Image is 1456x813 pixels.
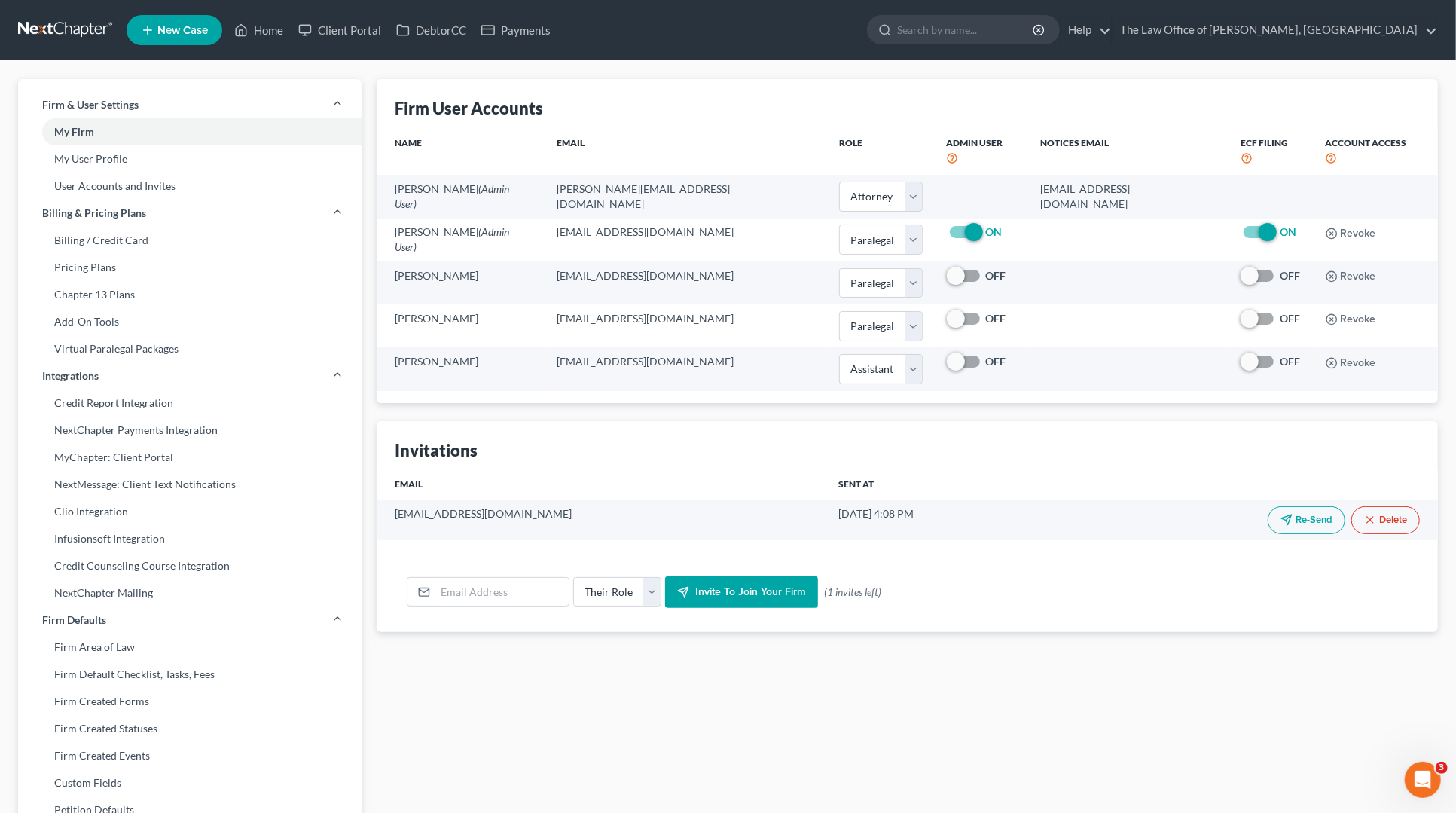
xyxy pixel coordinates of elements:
td: [EMAIL_ADDRESS][DOMAIN_NAME] [545,261,827,304]
a: MyChapter: Client Portal [18,444,362,471]
a: The Law Office of [PERSON_NAME], [GEOGRAPHIC_DATA] [1113,17,1437,44]
a: Help [1061,17,1111,44]
span: Integrations [42,368,99,384]
a: Billing & Pricing Plans [18,200,362,227]
div: Firm User Accounts [395,97,543,119]
span: New Case [157,25,208,36]
button: Re-Send [1268,506,1345,534]
button: Delete [1351,506,1420,534]
a: Firm Created Forms [18,688,362,715]
input: Search by name... [897,16,1035,44]
a: Payments [474,17,558,44]
a: Clio Integration [18,498,362,525]
span: Billing & Pricing Plans [42,206,146,221]
span: (1 invites left) [824,585,881,600]
a: Add-On Tools [18,308,362,335]
td: [PERSON_NAME] [377,304,545,347]
a: Home [227,17,291,44]
td: [PERSON_NAME] [377,219,545,261]
span: Account Access [1326,137,1407,148]
strong: OFF [1280,312,1300,325]
button: Revoke [1326,270,1376,283]
a: NextChapter Payments Integration [18,417,362,444]
span: 3 [1436,762,1448,774]
strong: ON [1280,225,1296,238]
a: Firm & User Settings [18,91,362,118]
span: Invite to join your firm [695,585,806,598]
a: Firm Default Checklist, Tasks, Fees [18,661,362,688]
button: Revoke [1326,313,1376,326]
a: Credit Report Integration [18,390,362,417]
th: Role [827,127,935,175]
th: Email [377,469,826,500]
td: [EMAIL_ADDRESS][DOMAIN_NAME] [377,500,826,540]
button: Invite to join your firm [665,576,818,608]
span: ECF Filing [1241,137,1288,148]
a: Custom Fields [18,769,362,796]
th: Email [545,127,827,175]
td: [EMAIL_ADDRESS][DOMAIN_NAME] [1028,175,1228,218]
a: Credit Counseling Course Integration [18,552,362,579]
span: Firm Defaults [42,613,106,628]
strong: ON [986,225,1003,238]
strong: OFF [1280,269,1300,282]
a: Billing / Credit Card [18,227,362,254]
td: [PERSON_NAME] [377,175,545,218]
td: [EMAIL_ADDRESS][DOMAIN_NAME] [545,347,827,390]
button: Revoke [1326,228,1376,240]
span: Firm & User Settings [42,97,139,112]
a: My Firm [18,118,362,145]
strong: OFF [986,312,1006,325]
a: Firm Created Events [18,742,362,769]
td: [EMAIL_ADDRESS][DOMAIN_NAME] [545,304,827,347]
td: [EMAIL_ADDRESS][DOMAIN_NAME] [545,219,827,261]
a: My User Profile [18,145,362,173]
td: [PERSON_NAME][EMAIL_ADDRESS][DOMAIN_NAME] [545,175,827,218]
a: Chapter 13 Plans [18,281,362,308]
a: Integrations [18,362,362,390]
a: NextChapter Mailing [18,579,362,607]
a: Client Portal [291,17,389,44]
td: [PERSON_NAME] [377,347,545,390]
iframe: Intercom live chat [1405,762,1441,798]
input: Email Address [435,578,569,607]
a: NextMessage: Client Text Notifications [18,471,362,498]
a: Infusionsoft Integration [18,525,362,552]
a: Firm Area of Law [18,634,362,661]
div: Invitations [395,439,478,461]
strong: OFF [986,269,1006,282]
th: Notices Email [1028,127,1228,175]
span: (Admin User) [395,182,509,210]
th: Name [377,127,545,175]
a: User Accounts and Invites [18,173,362,200]
th: Sent At [826,469,1042,500]
a: DebtorCC [389,17,474,44]
button: Revoke [1326,357,1376,369]
strong: OFF [1280,355,1300,368]
span: Admin User [947,137,1003,148]
a: Firm Defaults [18,607,362,634]
td: [DATE] 4:08 PM [826,500,1042,540]
strong: OFF [986,355,1006,368]
a: Firm Created Statuses [18,715,362,742]
td: [PERSON_NAME] [377,261,545,304]
a: Virtual Paralegal Packages [18,335,362,362]
a: Pricing Plans [18,254,362,281]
